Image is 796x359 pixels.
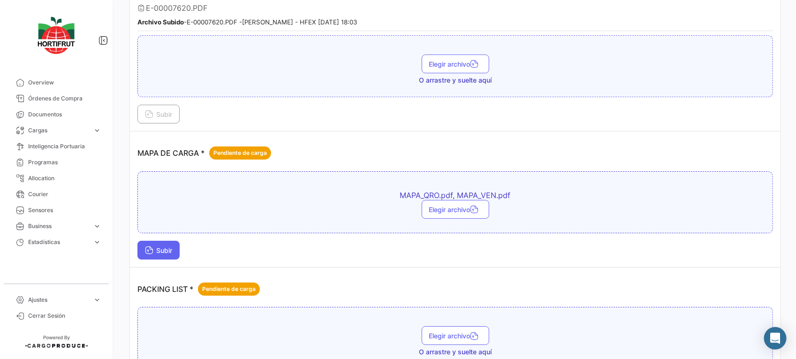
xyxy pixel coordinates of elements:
[291,191,620,200] span: MAPA_QRO.pdf, MAPA_VEN.pdf
[8,202,105,218] a: Sensores
[28,174,101,183] span: Allocation
[8,107,105,122] a: Documentos
[137,105,180,123] button: Subir
[419,347,492,357] span: O arrastre y suelte aquí
[422,326,489,345] button: Elegir archivo
[145,246,172,254] span: Subir
[28,206,101,214] span: Sensores
[8,170,105,186] a: Allocation
[8,186,105,202] a: Courier
[202,285,256,293] span: Pendiente de carga
[422,54,489,73] button: Elegir archivo
[28,190,101,199] span: Courier
[28,94,101,103] span: Órdenes de Compra
[422,200,489,219] button: Elegir archivo
[93,296,101,304] span: expand_more
[213,149,267,157] span: Pendiente de carga
[93,126,101,135] span: expand_more
[28,222,89,230] span: Business
[28,296,89,304] span: Ajustes
[28,126,89,135] span: Cargas
[33,11,80,60] img: logo-hortifrut.svg
[8,138,105,154] a: Inteligencia Portuaria
[429,332,482,340] span: Elegir archivo
[28,238,89,246] span: Estadísticas
[8,91,105,107] a: Órdenes de Compra
[137,146,271,160] p: MAPA DE CARGA *
[28,142,101,151] span: Inteligencia Portuaria
[764,327,787,350] div: Abrir Intercom Messenger
[137,241,180,260] button: Subir
[93,222,101,230] span: expand_more
[28,312,101,320] span: Cerrar Sesión
[429,206,482,214] span: Elegir archivo
[137,18,184,26] b: Archivo Subido
[93,238,101,246] span: expand_more
[28,110,101,119] span: Documentos
[137,18,357,26] small: - E-00007620.PDF - [PERSON_NAME] - HFEX [DATE] 18:03
[28,78,101,87] span: Overview
[28,158,101,167] span: Programas
[429,60,482,68] span: Elegir archivo
[137,283,260,296] p: PACKING LIST *
[8,154,105,170] a: Programas
[419,76,492,85] span: O arrastre y suelte aquí
[8,75,105,91] a: Overview
[145,110,172,118] span: Subir
[146,3,207,13] span: E-00007620.PDF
